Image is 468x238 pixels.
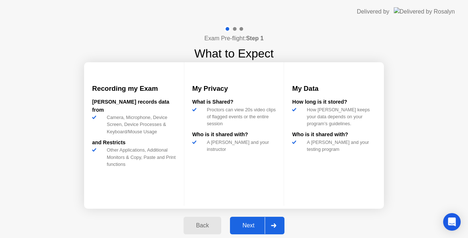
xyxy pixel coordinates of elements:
div: Back [186,222,219,229]
div: Open Intercom Messenger [443,213,461,231]
button: Next [230,217,284,234]
button: Back [184,217,221,234]
div: How [PERSON_NAME] keeps your data depends on your program’s guidelines. [304,106,376,127]
div: What is Shared? [192,98,276,106]
div: Proctors can view 20s video clips of flagged events or the entire session [204,106,276,127]
div: and Restricts [92,139,176,147]
div: Camera, Microphone, Device Screen, Device Processes & Keyboard/Mouse Usage [104,114,176,135]
div: A [PERSON_NAME] and your testing program [304,139,376,153]
div: How long is it stored? [292,98,376,106]
div: Other Applications, Additional Monitors & Copy, Paste and Print functions [104,146,176,168]
h1: What to Expect [195,45,274,62]
h3: Recording my Exam [92,83,176,94]
b: Step 1 [246,35,264,41]
div: A [PERSON_NAME] and your instructor [204,139,276,153]
h3: My Data [292,83,376,94]
h3: My Privacy [192,83,276,94]
div: [PERSON_NAME] records data from [92,98,176,114]
img: Delivered by Rosalyn [394,7,455,16]
div: Who is it shared with? [192,131,276,139]
div: Next [232,222,265,229]
div: Who is it shared with? [292,131,376,139]
div: Delivered by [357,7,389,16]
h4: Exam Pre-flight: [204,34,264,43]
